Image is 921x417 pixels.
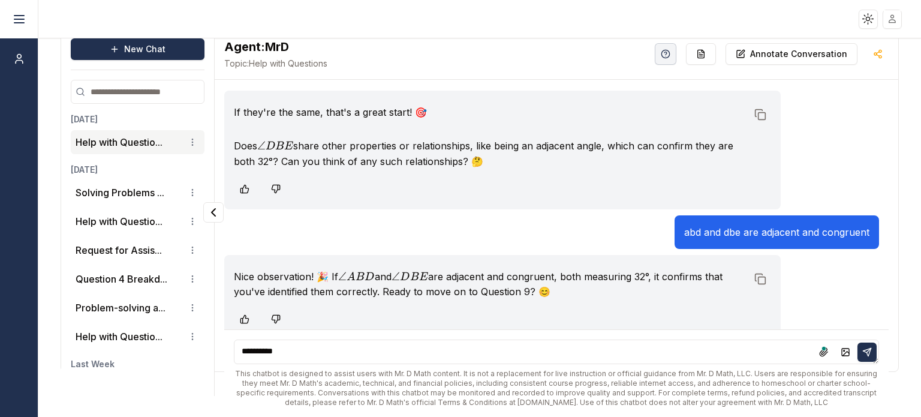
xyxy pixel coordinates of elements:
[684,225,869,239] p: abd and dbe are adjacent and congruent
[234,269,748,299] p: Nice observation! 🎉 If and are adjacent and congruent, both measuring 32°, it confirms that you'v...
[266,141,275,152] span: D
[347,272,356,283] span: A
[185,272,200,286] button: Conversation options
[71,358,204,370] h3: Last Week
[410,272,428,283] span: BE
[76,214,162,229] button: Help with Questio...
[686,43,716,65] button: Re-Fill Questions
[884,10,901,28] img: placeholder-user.jpg
[71,113,204,125] h3: [DATE]
[338,270,347,283] span: ∠
[224,58,327,70] span: Help with Questions
[71,38,204,60] button: New Chat
[185,329,200,344] button: Conversation options
[76,301,165,315] button: Problem-solving a...
[71,164,204,176] h3: [DATE]
[234,105,748,119] p: If they're the same, that's a great start! 🎯
[224,38,327,55] h2: MrD
[185,243,200,257] button: Conversation options
[257,139,266,152] span: ∠
[400,272,410,283] span: D
[655,43,676,65] button: Help Videos
[185,301,200,315] button: Conversation options
[76,185,164,200] button: Solving Problems ...
[365,272,374,283] span: D
[76,135,162,149] button: Help with Questio...
[726,43,857,65] button: Annotate Conversation
[185,185,200,200] button: Conversation options
[234,139,748,168] p: Does share other properties or relationships, like being an adjacent angle, which can confirm the...
[234,369,880,407] div: This chatbot is designed to assist users with Mr. D Math content. It is not a replacement for liv...
[275,141,293,152] span: BE
[76,272,167,286] button: Question 4 Breakd...
[185,135,200,149] button: Conversation options
[750,48,847,60] p: Annotate Conversation
[185,214,200,229] button: Conversation options
[392,270,400,283] span: ∠
[76,329,162,344] button: Help with Questio...
[356,272,365,283] span: B
[76,243,162,257] button: Request for Assis...
[234,340,880,364] textarea: To enrich screen reader interactions, please activate Accessibility in Grammarly extension settings
[203,202,224,223] button: Collapse panel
